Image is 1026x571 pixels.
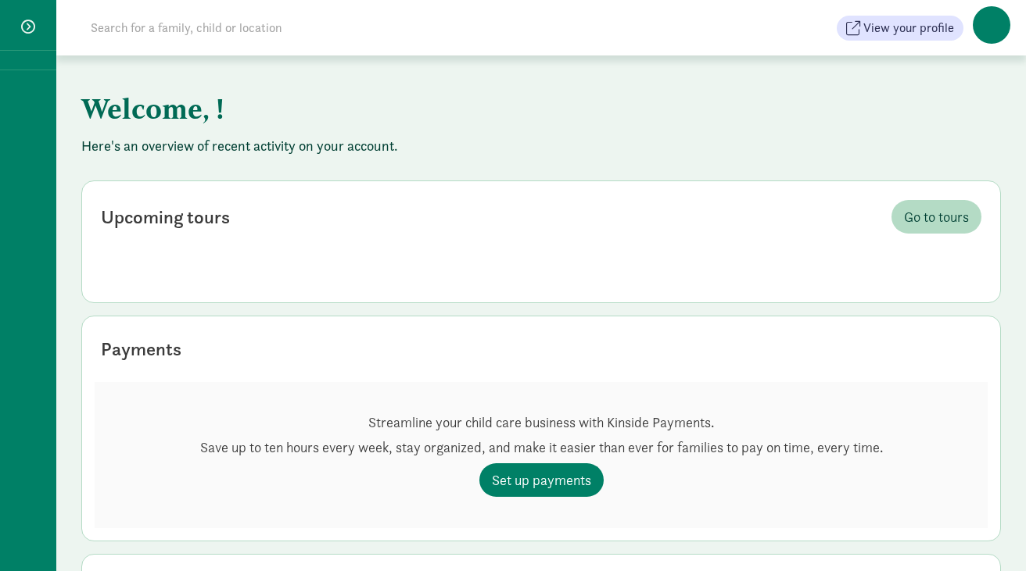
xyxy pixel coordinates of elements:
[479,463,604,497] a: Set up payments
[81,80,856,137] h1: Welcome, !
[891,200,981,234] a: Go to tours
[863,19,954,37] span: View your profile
[81,137,1001,155] p: Here's an overview of recent activity on your account.
[81,12,520,44] input: Search for a family, child or location
[837,16,963,41] button: View your profile
[200,413,883,432] p: Streamline your child care business with Kinside Payments.
[492,469,591,491] span: Set up payments
[200,438,883,457] p: Save up to ten hours every week, stay organized, and make it easier than ever for families to pay...
[101,335,181,363] div: Payments
[904,206,969,227] span: Go to tours
[101,203,230,231] div: Upcoming tours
